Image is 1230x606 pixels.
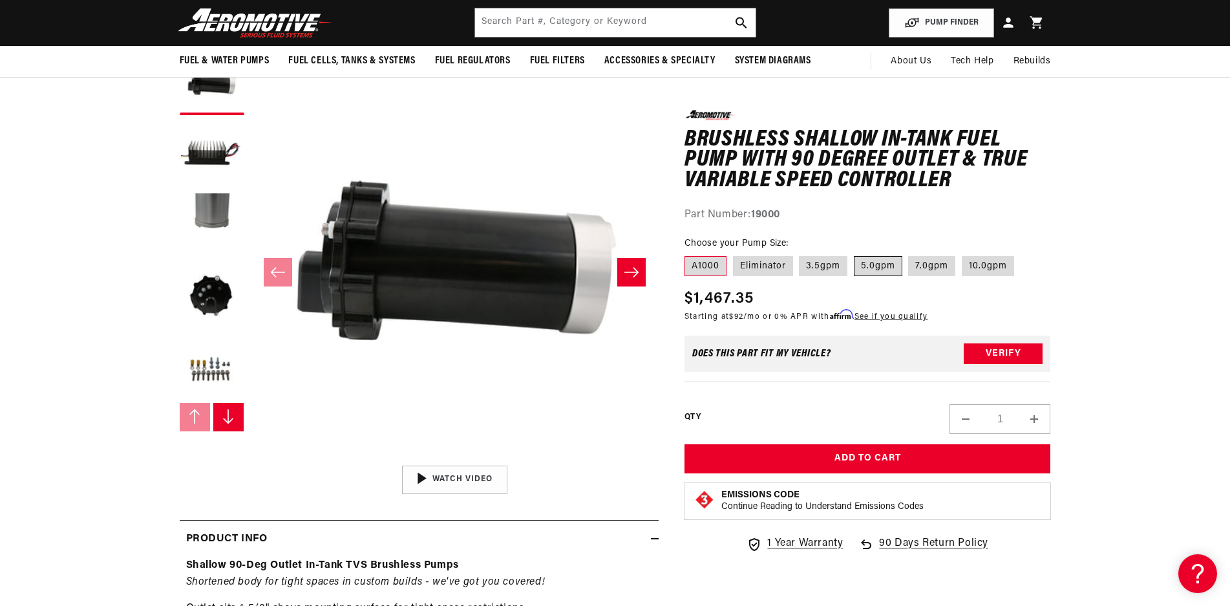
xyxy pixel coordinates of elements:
button: Slide left [264,258,292,287]
summary: Accessories & Specialty [595,46,725,76]
div: Part Number: [684,207,1051,224]
a: See if you qualify - Learn more about Affirm Financing (opens in modal) [854,313,928,321]
button: Slide left [180,403,211,431]
button: Add to Cart [684,444,1051,473]
button: Load image 1 in gallery view [180,50,244,115]
p: Continue Reading to Understand Emissions Codes [721,501,924,512]
label: 7.0gpm [908,255,955,276]
span: Accessories & Specialty [604,54,716,68]
div: Does This part fit My vehicle? [692,349,831,359]
summary: Fuel Filters [520,46,595,76]
label: QTY [684,411,701,422]
span: About Us [891,56,931,66]
summary: Rebuilds [1004,46,1061,77]
span: 1 Year Warranty [767,535,843,552]
media-gallery: Gallery Viewer [180,50,659,493]
button: Load image 2 in gallery view [180,122,244,186]
button: Slide right [617,258,646,287]
span: System Diagrams [735,54,811,68]
button: Verify [964,343,1043,364]
summary: System Diagrams [725,46,821,76]
h2: Product Info [186,531,268,548]
summary: Fuel Cells, Tanks & Systems [279,46,425,76]
span: $1,467.35 [684,287,754,310]
strong: Shallow 90-Deg Outlet In-Tank TVS Brushless Pumps [186,560,459,570]
button: Load image 5 in gallery view [180,335,244,400]
summary: Fuel Regulators [425,46,520,76]
summary: Tech Help [941,46,1003,77]
span: Fuel & Water Pumps [180,54,270,68]
button: Load image 3 in gallery view [180,193,244,257]
a: About Us [881,46,941,77]
label: 3.5gpm [799,255,847,276]
summary: Product Info [180,521,659,558]
button: Load image 4 in gallery view [180,264,244,329]
h1: Brushless Shallow In-Tank Fuel Pump with 90 Degree Outlet & True Variable Speed Controller [684,129,1051,191]
label: A1000 [684,255,726,276]
button: search button [727,8,756,37]
span: Fuel Regulators [435,54,511,68]
img: Aeromotive [175,8,336,38]
button: Emissions CodeContinue Reading to Understand Emissions Codes [721,489,924,512]
legend: Choose your Pump Size: [684,236,790,250]
a: 90 Days Return Policy [858,535,988,565]
strong: Emissions Code [721,490,800,499]
span: Affirm [830,310,853,319]
p: Starting at /mo or 0% APR with . [684,310,928,323]
button: Slide right [213,403,244,431]
span: $92 [729,313,743,321]
img: Emissions code [694,489,715,510]
strong: 19000 [751,210,780,220]
a: 1 Year Warranty [747,535,843,552]
label: 5.0gpm [854,255,902,276]
button: PUMP FINDER [889,8,994,38]
span: Rebuilds [1013,54,1051,69]
label: 10.0gpm [962,255,1014,276]
label: Eliminator [733,255,793,276]
span: Tech Help [951,54,993,69]
span: 90 Days Return Policy [879,535,988,565]
em: Shortened body for tight spaces in custom builds - we've got you covered! [186,577,546,587]
input: Search by Part Number, Category or Keyword [475,8,756,37]
span: Fuel Filters [530,54,585,68]
span: Fuel Cells, Tanks & Systems [288,54,415,68]
summary: Fuel & Water Pumps [170,46,279,76]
